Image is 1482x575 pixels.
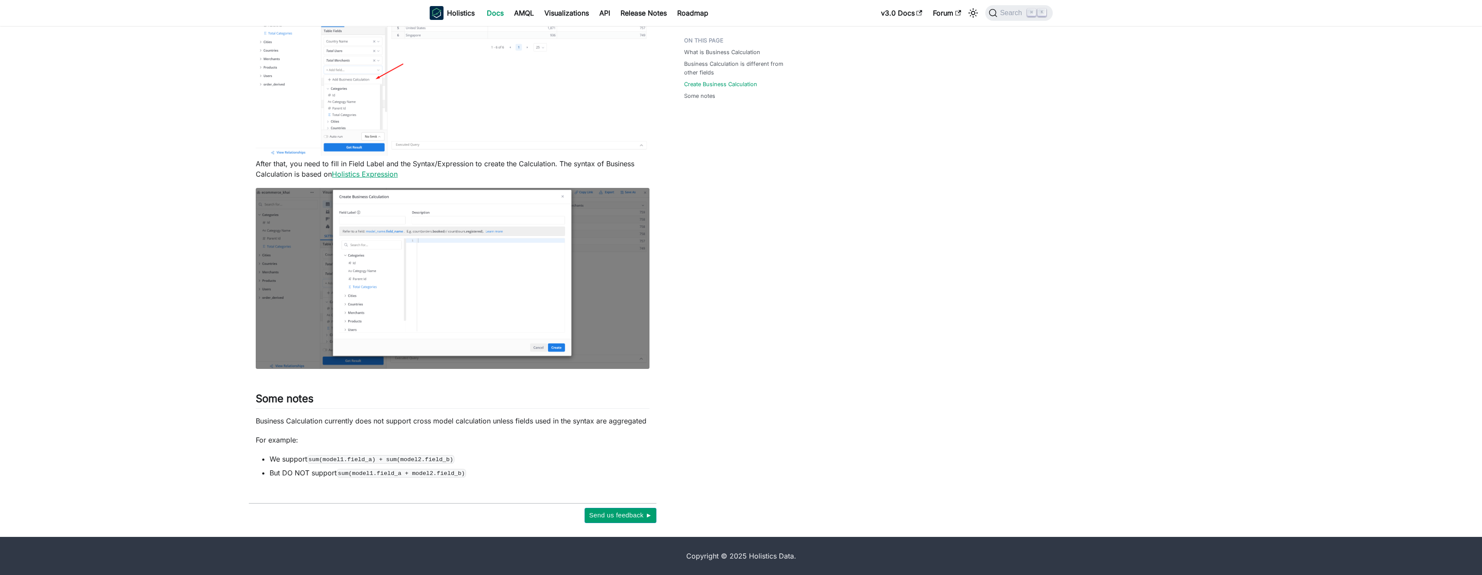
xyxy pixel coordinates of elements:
li: But DO NOT support [270,468,649,478]
kbd: K [1038,9,1046,16]
kbd: ⌘ [1027,9,1036,16]
a: Forum [928,6,966,20]
button: Send us feedback ► [585,508,656,523]
a: Roadmap [672,6,714,20]
p: Business Calculation currently does not support cross model calculation unless fields used in the... [256,416,649,426]
a: Create Business Calculation [684,80,757,88]
h2: Some notes [256,392,649,409]
a: Release Notes [615,6,672,20]
p: For example: [256,435,649,445]
code: sum(model1.field_a + model2.field_b) [337,469,466,478]
div: Copyright © 2025 Holistics Data. [466,551,1016,561]
a: Some notes [684,92,715,100]
a: What is Business Calculation [684,48,760,56]
li: We support [270,454,649,464]
a: Docs [482,6,509,20]
button: Search (Command+K) [985,5,1052,21]
a: Holistics Expression [332,170,398,178]
span: Send us feedback ► [589,510,652,521]
span: Search [997,9,1027,17]
a: Business Calculation is different from other fields [684,60,796,76]
p: After that, you need to fill in Field Label and the Syntax/Expression to create the Calculation. ... [256,158,649,179]
img: Business Calculation creation [256,188,649,369]
a: AMQL [509,6,539,20]
a: API [594,6,615,20]
a: v3.0 Docs [876,6,928,20]
img: Holistics [430,6,444,20]
button: Switch between dark and light mode (currently light mode) [966,6,980,20]
code: sum(model1.field_a) + sum(model2.field_b) [307,455,454,464]
b: Holistics [447,8,475,18]
a: HolisticsHolistics [430,6,475,20]
a: Visualizations [539,6,594,20]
